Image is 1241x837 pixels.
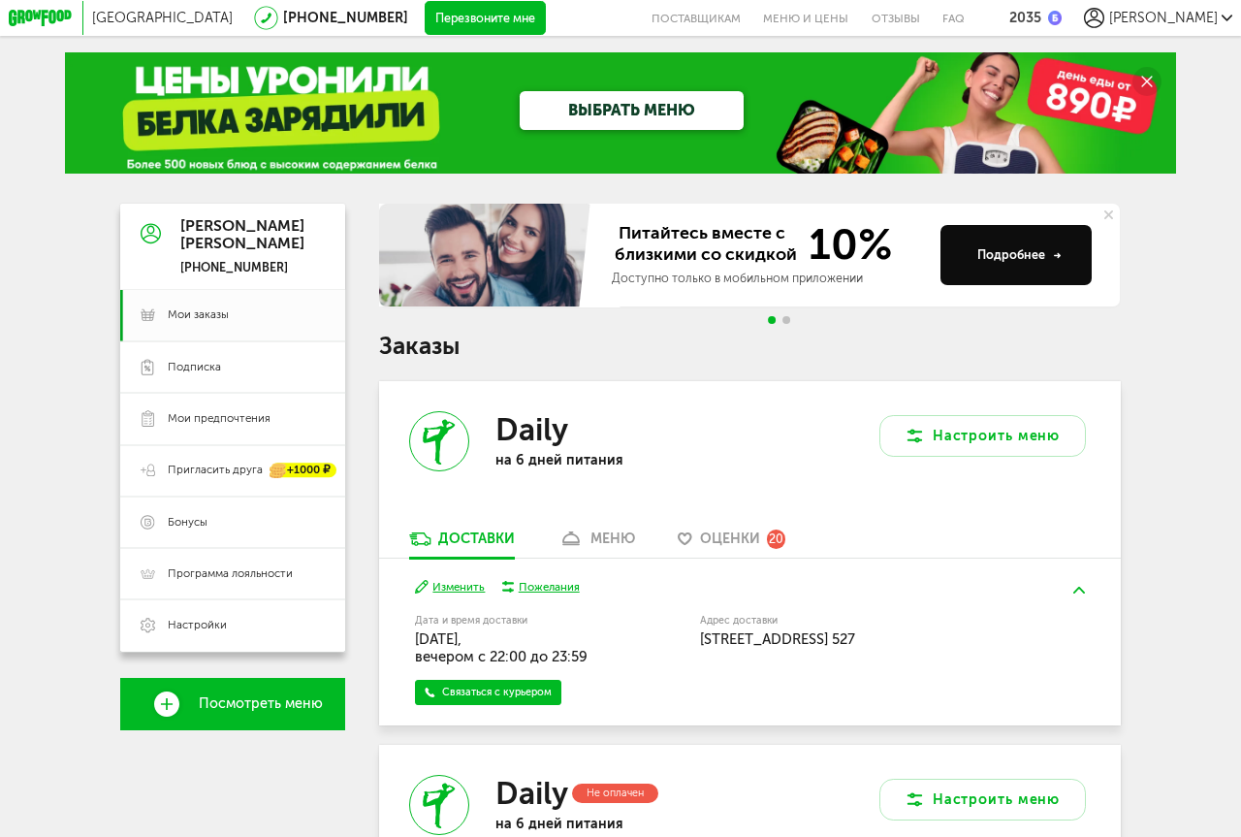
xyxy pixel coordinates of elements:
[415,616,612,626] label: Дата и время доставки
[415,680,561,706] a: Связаться с курьером
[168,307,229,323] span: Мои заказы
[379,335,1120,357] h1: Заказы
[495,452,719,468] p: на 6 дней питания
[425,1,545,36] button: Перезвоните мне
[168,360,221,375] span: Подписка
[495,411,568,448] h3: Daily
[120,341,344,393] a: Подписка
[800,223,894,266] span: 10%
[1073,587,1085,594] img: arrow-up-green.5eb5f82.svg
[415,630,588,666] span: [DATE], вечером c 22:00 до 23:59
[1009,10,1041,26] div: 2035
[977,246,1061,264] div: Подробнее
[879,415,1086,457] button: Настроить меню
[438,531,515,547] div: Доставки
[879,779,1086,821] button: Настроить меню
[700,630,855,648] span: [STREET_ADDRESS] 527
[495,775,568,812] h3: Daily
[168,463,263,478] span: Пригласить друга
[120,599,344,651] a: Настройки
[120,548,344,599] a: Программа лояльности
[1048,11,1062,24] img: bonus_b.cdccf46.png
[168,618,227,633] span: Настройки
[768,316,776,324] span: Go to slide 1
[283,10,408,26] a: [PHONE_NUMBER]
[120,678,344,729] a: Посмотреть меню
[379,204,594,307] img: family-banner.579af9d.jpg
[168,515,207,531] span: Бонусы
[415,579,486,596] button: Изменить
[120,497,344,548] a: Бонусы
[612,270,927,287] div: Доступно только в мобильном приложении
[767,530,786,549] div: 20
[199,696,323,712] span: Посмотреть меню
[180,260,304,275] div: [PHONE_NUMBER]
[270,464,336,478] div: +1000 ₽
[168,566,293,582] span: Программа лояльности
[700,531,760,547] span: Оценки
[400,530,524,557] a: Доставки
[612,223,800,266] span: Питайтесь вместе с близкими со скидкой
[572,784,658,803] div: Не оплачен
[940,225,1091,285] button: Подробнее
[669,530,794,557] a: Оценки 20
[520,91,744,130] a: ВЫБРАТЬ МЕНЮ
[92,10,233,26] span: [GEOGRAPHIC_DATA]
[502,579,580,595] button: Пожелания
[120,290,344,341] a: Мои заказы
[120,393,344,444] a: Мои предпочтения
[550,530,644,557] a: меню
[590,531,635,547] div: меню
[519,579,580,595] div: Пожелания
[700,616,1022,626] label: Адрес доставки
[1109,10,1218,26] span: [PERSON_NAME]
[782,316,790,324] span: Go to slide 2
[168,411,270,427] span: Мои предпочтения
[120,445,344,497] a: Пригласить друга +1000 ₽
[180,217,304,252] div: [PERSON_NAME] [PERSON_NAME]
[495,816,719,832] p: на 6 дней питания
